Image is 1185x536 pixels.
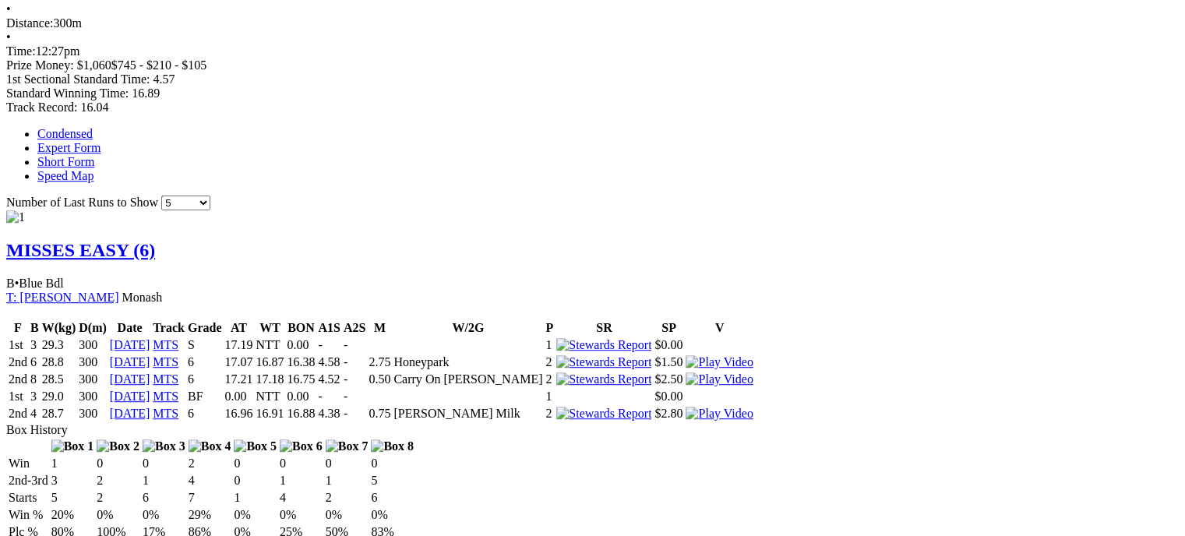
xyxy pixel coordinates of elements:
td: 3 [30,389,40,404]
td: 300 [78,337,108,353]
div: Box History [6,423,1179,437]
td: 1 [233,490,277,506]
td: 7 [188,490,232,506]
img: Box 1 [51,439,94,453]
td: $0.00 [654,389,683,404]
td: 6 [187,354,223,370]
td: 3 [30,337,40,353]
td: 4 [30,406,40,421]
th: D(m) [78,320,108,336]
td: 2nd [8,372,28,387]
td: 4.52 [317,372,340,387]
td: - [343,389,366,404]
a: [DATE] [110,355,150,368]
td: 0.00 [286,389,316,404]
div: 300m [6,16,1179,30]
a: MTS [153,355,178,368]
td: Starts [8,490,49,506]
td: 1 [545,389,554,404]
td: - [343,337,366,353]
a: [DATE] [110,338,150,351]
td: 0 [233,456,277,471]
td: 28.5 [41,372,77,387]
td: 6 [187,406,223,421]
td: Carry On [PERSON_NAME] [393,372,543,387]
td: 16.38 [286,354,316,370]
td: 5 [370,473,414,488]
td: 0% [142,507,186,523]
span: 16.04 [80,100,108,114]
th: WT [255,320,284,336]
td: 2 [545,354,554,370]
td: 0 [279,456,323,471]
td: 0% [233,507,277,523]
td: 1 [325,473,369,488]
img: Box 4 [189,439,231,453]
td: $2.80 [654,406,683,421]
td: 2nd [8,406,28,421]
td: 0% [370,507,414,523]
td: NTT [255,337,284,353]
th: Track [152,320,185,336]
a: MTS [153,338,178,351]
td: 300 [78,372,108,387]
img: Box 2 [97,439,139,453]
td: 2.75 [368,354,391,370]
th: B [30,320,40,336]
span: 4.57 [153,72,175,86]
img: Play Video [686,372,753,386]
td: 1 [51,456,95,471]
a: MTS [153,407,178,420]
th: Date [109,320,151,336]
td: 1st [8,337,28,353]
span: Monash [122,291,163,304]
td: 2 [545,372,554,387]
td: 17.21 [224,372,253,387]
td: [PERSON_NAME] Milk [393,406,543,421]
td: 2nd-3rd [8,473,49,488]
img: Box 6 [280,439,323,453]
td: 0% [325,507,369,523]
td: 2 [188,456,232,471]
td: - [343,406,366,421]
td: 0 [96,456,140,471]
td: 29.3 [41,337,77,353]
span: Distance: [6,16,53,30]
td: 4 [188,473,232,488]
td: 8 [30,372,40,387]
th: SR [555,320,652,336]
td: 29% [188,507,232,523]
td: 29.0 [41,389,77,404]
td: 0 [233,473,277,488]
td: 0 [142,456,186,471]
td: 17.18 [255,372,284,387]
td: 3 [51,473,95,488]
td: 0% [96,507,140,523]
img: Stewards Report [556,372,651,386]
a: Short Form [37,155,94,168]
th: W(kg) [41,320,77,336]
th: AT [224,320,253,336]
th: SP [654,320,683,336]
td: 16.87 [255,354,284,370]
td: 0.00 [224,389,253,404]
img: 1 [6,210,25,224]
span: 16.89 [132,86,160,100]
td: 1 [142,473,186,488]
a: [DATE] [110,407,150,420]
td: 0.50 [368,372,391,387]
a: MTS [153,372,178,386]
td: 0% [279,507,323,523]
td: 300 [78,389,108,404]
td: - [343,372,366,387]
td: Honeypark [393,354,543,370]
a: T: [PERSON_NAME] [6,291,119,304]
td: 0 [370,456,414,471]
td: 28.7 [41,406,77,421]
td: - [317,337,340,353]
td: 6 [370,490,414,506]
span: $745 - $210 - $105 [111,58,207,72]
td: 0.75 [368,406,391,421]
td: 0.00 [286,337,316,353]
td: 1st [8,389,28,404]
